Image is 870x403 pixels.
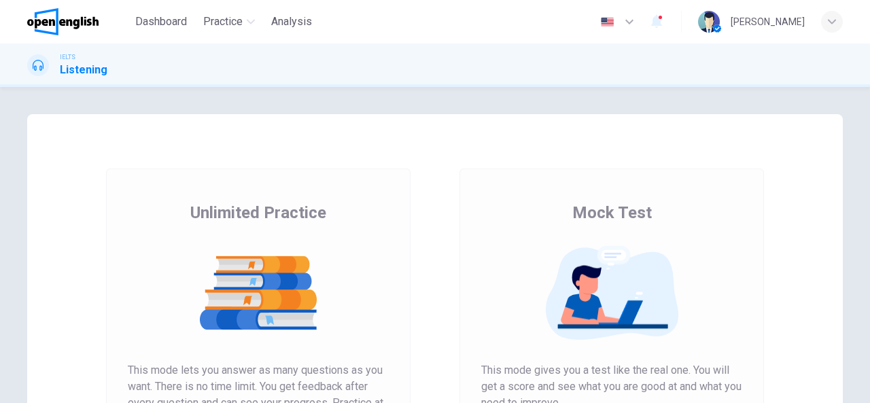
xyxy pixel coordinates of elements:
a: OpenEnglish logo [27,8,130,35]
button: Dashboard [130,10,192,34]
span: Unlimited Practice [190,202,326,224]
span: Dashboard [135,14,187,30]
img: OpenEnglish logo [27,8,99,35]
span: Practice [203,14,243,30]
button: Analysis [266,10,317,34]
span: Mock Test [572,202,652,224]
button: Practice [198,10,260,34]
span: IELTS [60,52,75,62]
h1: Listening [60,62,107,78]
div: [PERSON_NAME] [731,14,805,30]
span: Analysis [271,14,312,30]
img: en [599,17,616,27]
img: Profile picture [698,11,720,33]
